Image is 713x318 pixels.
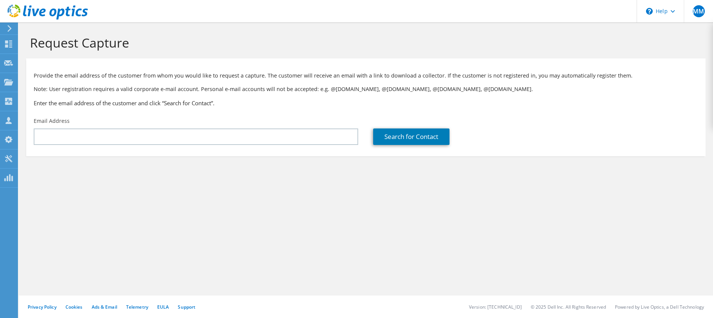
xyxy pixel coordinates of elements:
[34,99,698,107] h3: Enter the email address of the customer and click “Search for Contact”.
[615,304,704,310] li: Powered by Live Optics, a Dell Technology
[469,304,522,310] li: Version: [TECHNICAL_ID]
[30,35,698,51] h1: Request Capture
[693,5,705,17] span: MM
[34,72,698,80] p: Provide the email address of the customer from whom you would like to request a capture. The cust...
[157,304,169,310] a: EULA
[92,304,117,310] a: Ads & Email
[646,8,653,15] svg: \n
[531,304,606,310] li: © 2025 Dell Inc. All Rights Reserved
[34,85,698,93] p: Note: User registration requires a valid corporate e-mail account. Personal e-mail accounts will ...
[65,304,83,310] a: Cookies
[28,304,57,310] a: Privacy Policy
[373,128,450,145] a: Search for Contact
[126,304,148,310] a: Telemetry
[34,117,70,125] label: Email Address
[178,304,195,310] a: Support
